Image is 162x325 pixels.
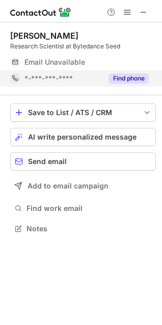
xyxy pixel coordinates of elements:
[24,58,85,67] span: Email Unavailable
[10,152,156,171] button: Send email
[28,109,138,117] div: Save to List / ATS / CRM
[10,222,156,236] button: Notes
[28,157,67,166] span: Send email
[10,201,156,215] button: Find work email
[10,31,78,41] div: [PERSON_NAME]
[10,128,156,146] button: AI write personalized message
[10,42,156,51] div: Research Scientist at Bytedance Seed
[109,73,149,84] button: Reveal Button
[10,6,71,18] img: ContactOut v5.3.10
[26,204,152,213] span: Find work email
[10,177,156,195] button: Add to email campaign
[28,182,109,190] span: Add to email campaign
[10,103,156,122] button: save-profile-one-click
[26,224,152,233] span: Notes
[28,133,137,141] span: AI write personalized message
